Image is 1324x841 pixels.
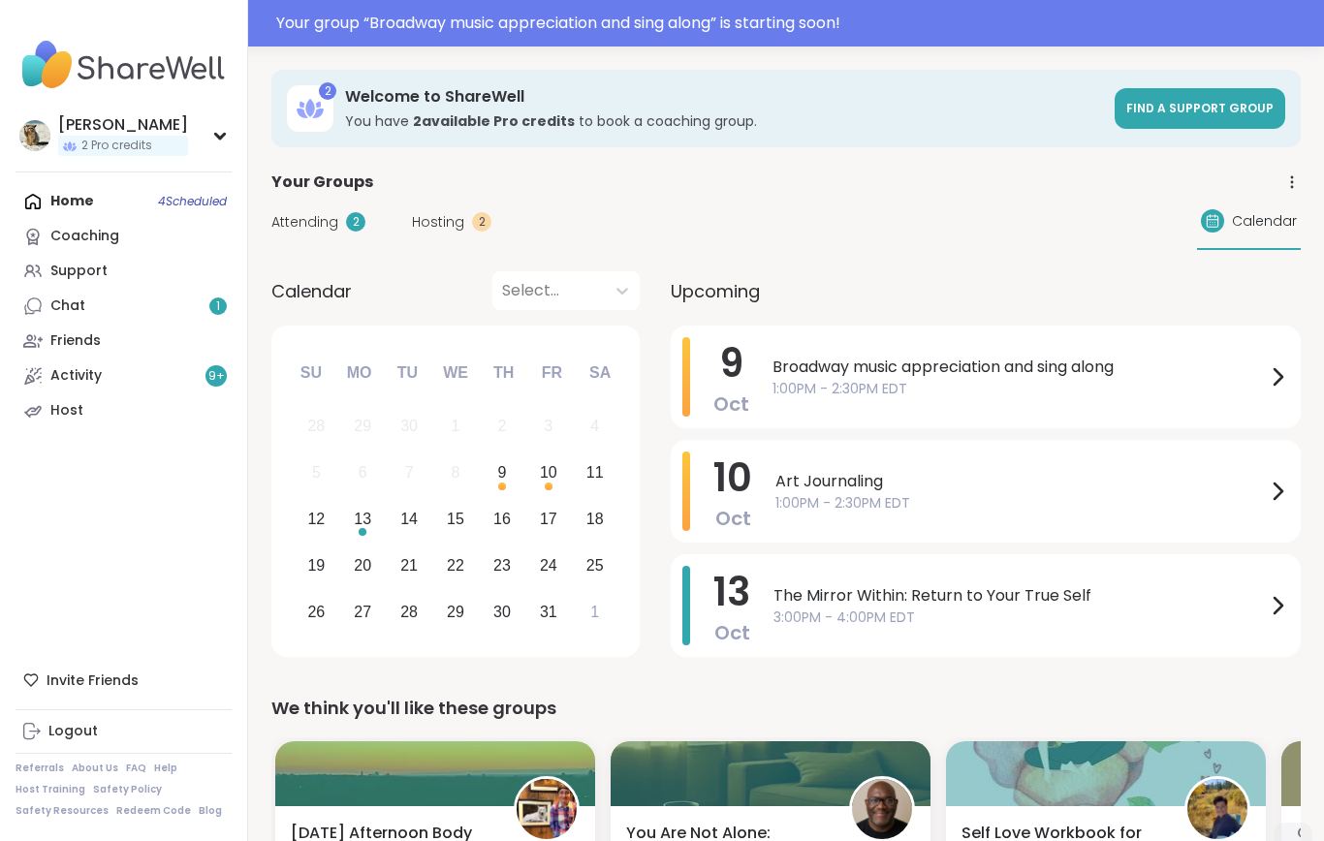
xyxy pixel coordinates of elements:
div: 16 [493,506,511,532]
div: We [434,352,477,394]
a: FAQ [126,762,146,775]
a: Safety Policy [93,783,162,796]
span: 1 [216,298,220,315]
div: Tu [386,352,428,394]
span: 9 + [208,368,225,385]
div: 24 [540,552,557,578]
div: Not available Friday, October 3rd, 2025 [527,406,569,448]
span: Attending [271,212,338,233]
span: The Mirror Within: Return to Your True Self [773,584,1266,607]
a: Help [154,762,177,775]
div: [PERSON_NAME] [58,114,188,136]
div: 25 [586,552,604,578]
div: Choose Tuesday, October 28th, 2025 [389,591,430,633]
img: AmberWolffWizard [517,779,577,839]
h3: You have to book a coaching group. [345,111,1103,131]
a: Redeem Code [116,804,191,818]
div: 2 [497,413,506,439]
a: Host Training [16,783,85,796]
div: Choose Wednesday, October 22nd, 2025 [435,545,477,586]
a: Find a support group [1115,88,1285,129]
div: 19 [307,552,325,578]
div: 8 [452,459,460,485]
div: 5 [312,459,321,485]
div: month 2025-10 [293,403,617,635]
a: About Us [72,762,118,775]
div: 27 [354,599,371,625]
div: 31 [540,599,557,625]
div: Fr [530,352,573,394]
span: 10 [713,451,752,505]
div: Choose Saturday, October 11th, 2025 [574,452,615,494]
span: Upcoming [671,278,760,304]
div: 22 [447,552,464,578]
div: 7 [405,459,414,485]
div: Choose Thursday, October 16th, 2025 [482,499,523,541]
div: Logout [48,722,98,741]
div: Choose Saturday, November 1st, 2025 [574,591,615,633]
a: Referrals [16,762,64,775]
a: Friends [16,324,232,358]
span: Find a support group [1126,100,1274,116]
span: Oct [714,619,750,646]
img: ShareWell Nav Logo [16,31,232,99]
div: 4 [590,413,599,439]
h3: Welcome to ShareWell [345,86,1103,108]
div: Choose Thursday, October 30th, 2025 [482,591,523,633]
div: 6 [359,459,367,485]
div: Coaching [50,227,119,246]
div: Mo [337,352,380,394]
div: Choose Monday, October 20th, 2025 [342,545,384,586]
div: Choose Wednesday, October 15th, 2025 [435,499,477,541]
div: 23 [493,552,511,578]
div: 13 [354,506,371,532]
span: 1:00PM - 2:30PM EDT [775,493,1266,514]
a: Coaching [16,219,232,254]
div: Choose Tuesday, October 14th, 2025 [389,499,430,541]
div: 11 [586,459,604,485]
div: 26 [307,599,325,625]
div: Choose Tuesday, October 21st, 2025 [389,545,430,586]
div: Not available Thursday, October 2nd, 2025 [482,406,523,448]
div: Sa [579,352,621,394]
div: Choose Wednesday, October 29th, 2025 [435,591,477,633]
div: 1 [590,599,599,625]
div: Not available Wednesday, October 1st, 2025 [435,406,477,448]
a: Support [16,254,232,289]
div: Not available Saturday, October 4th, 2025 [574,406,615,448]
a: Chat1 [16,289,232,324]
div: 30 [400,413,418,439]
div: Th [483,352,525,394]
div: 17 [540,506,557,532]
span: Your Groups [271,171,373,194]
div: Not available Tuesday, October 7th, 2025 [389,452,430,494]
a: Safety Resources [16,804,109,818]
div: Choose Sunday, October 12th, 2025 [296,499,337,541]
span: 3:00PM - 4:00PM EDT [773,607,1266,628]
span: Oct [715,505,751,532]
div: We think you'll like these groups [271,695,1301,722]
span: Calendar [271,278,352,304]
div: 28 [307,413,325,439]
div: Host [50,401,83,420]
div: 15 [447,506,464,532]
div: 14 [400,506,418,532]
div: 9 [497,459,506,485]
img: JonathanT [852,779,912,839]
div: 30 [493,599,511,625]
a: Logout [16,714,232,749]
span: 13 [713,565,750,619]
div: Activity [50,366,102,386]
div: Not available Tuesday, September 30th, 2025 [389,406,430,448]
span: Hosting [412,212,464,233]
div: Not available Sunday, October 5th, 2025 [296,452,337,494]
div: Choose Saturday, October 25th, 2025 [574,545,615,586]
span: 2 Pro credits [81,138,152,154]
div: 29 [354,413,371,439]
div: Choose Saturday, October 18th, 2025 [574,499,615,541]
div: 20 [354,552,371,578]
div: Choose Friday, October 10th, 2025 [527,452,569,494]
span: Broadway music appreciation and sing along [772,356,1266,379]
div: Chat [50,296,85,316]
div: Not available Monday, September 29th, 2025 [342,406,384,448]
